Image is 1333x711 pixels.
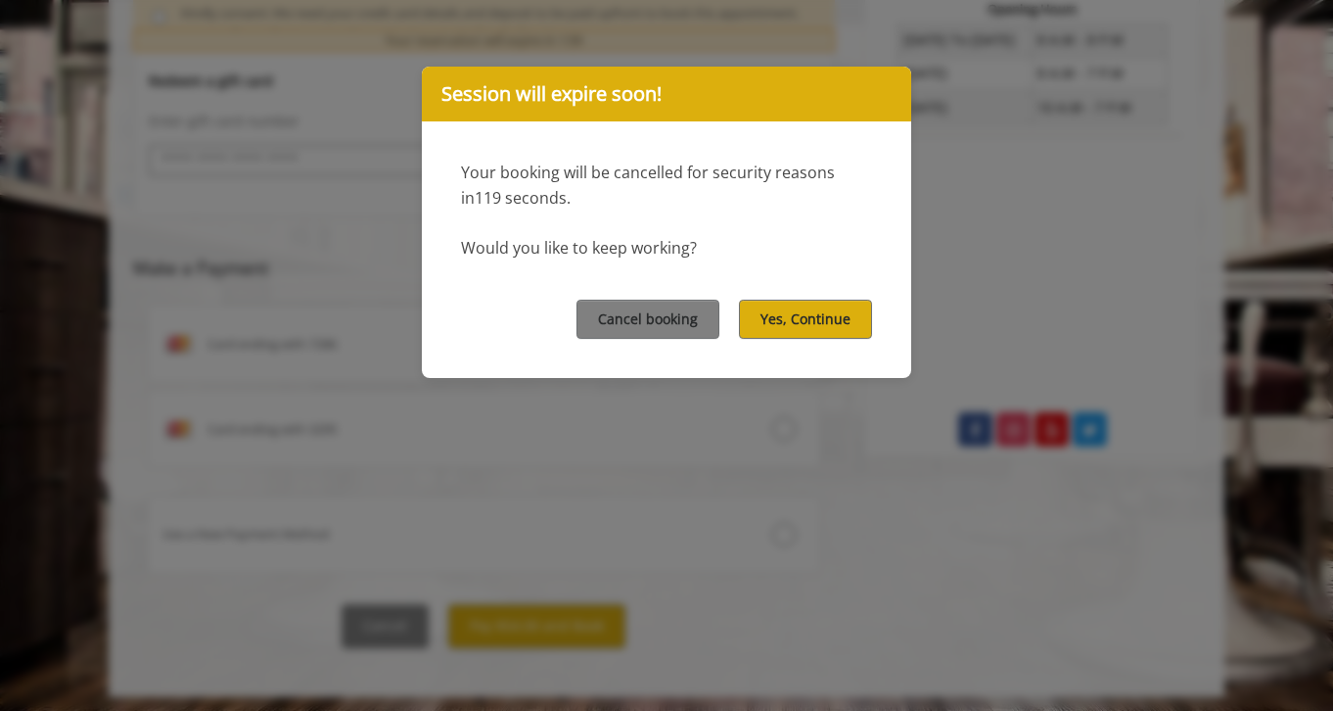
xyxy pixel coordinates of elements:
div: Session will expire soon! [422,67,911,121]
span: s. [559,187,571,209]
button: Yes, Continue [739,300,872,338]
div: Your booking will be cancelled for security reasons in Would you like to keep working? [422,121,911,261]
span: 119 second [475,187,571,209]
button: Cancel booking [576,300,719,338]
